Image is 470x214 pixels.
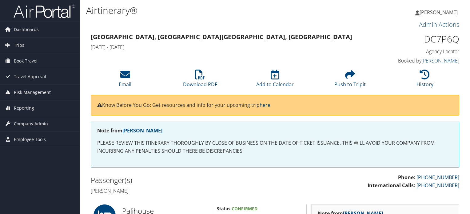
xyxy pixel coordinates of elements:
a: Admin Actions [419,20,459,29]
strong: International Calls: [368,182,415,189]
span: Company Admin [14,116,48,131]
h4: [DATE] - [DATE] [91,44,365,50]
span: Trips [14,38,24,53]
span: Travel Approval [14,69,46,84]
p: Know Before You Go: Get resources and info for your upcoming trip [97,101,453,109]
a: [PHONE_NUMBER] [416,182,459,189]
a: [PHONE_NUMBER] [416,174,459,181]
h1: Airtinerary® [86,4,338,17]
span: Risk Management [14,85,51,100]
a: [PERSON_NAME] [415,3,464,22]
a: Email [119,73,131,88]
p: PLEASE REVIEW THIS ITINERARY THOROUGHLY BY CLOSE OF BUSINESS ON THE DATE OF TICKET ISSUANCE. THIS... [97,139,453,155]
strong: Note from [97,127,162,134]
a: Push to Tripit [334,73,366,88]
span: [PERSON_NAME] [420,9,458,16]
strong: Phone: [398,174,415,181]
span: Dashboards [14,22,39,37]
a: here [260,102,270,108]
a: [PERSON_NAME] [122,127,162,134]
span: Employee Tools [14,132,46,147]
h4: Agency Locator [374,48,459,55]
a: History [416,73,433,88]
span: Book Travel [14,53,38,69]
a: Download PDF [183,73,217,88]
strong: [GEOGRAPHIC_DATA], [GEOGRAPHIC_DATA] [GEOGRAPHIC_DATA], [GEOGRAPHIC_DATA] [91,33,352,41]
span: Reporting [14,100,34,116]
img: airportal-logo.png [14,4,75,18]
span: Confirmed [232,206,257,212]
a: [PERSON_NAME] [421,57,459,64]
h1: DC7P6Q [374,33,459,46]
h4: [PERSON_NAME] [91,188,270,194]
strong: Status: [217,206,232,212]
a: Add to Calendar [256,73,294,88]
h4: Booked by [374,57,459,64]
h2: Passenger(s) [91,175,270,185]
